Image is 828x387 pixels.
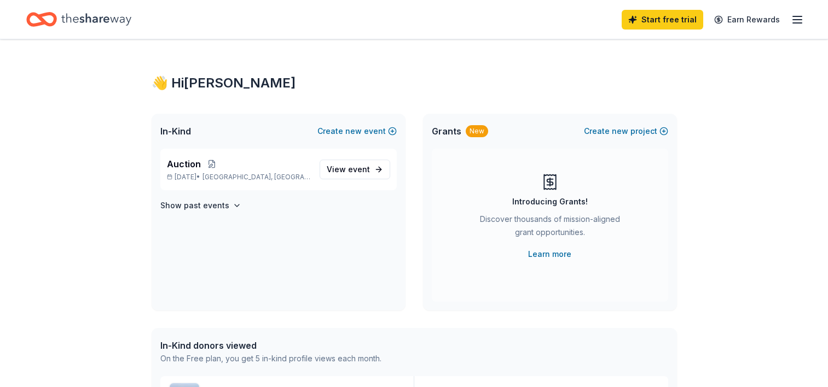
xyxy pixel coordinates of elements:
span: Auction [167,157,201,171]
span: Grants [432,125,461,138]
button: Createnewevent [317,125,397,138]
div: In-Kind donors viewed [160,339,381,352]
a: Learn more [528,248,571,261]
a: View event [320,160,390,179]
span: [GEOGRAPHIC_DATA], [GEOGRAPHIC_DATA] [202,173,310,181]
button: Show past events [160,199,241,212]
div: 👋 Hi [PERSON_NAME] [152,74,677,92]
h4: Show past events [160,199,229,212]
a: Earn Rewards [708,10,786,30]
span: View [327,163,370,176]
div: On the Free plan, you get 5 in-kind profile views each month. [160,352,381,365]
span: In-Kind [160,125,191,138]
div: New [466,125,488,137]
span: event [348,165,370,174]
div: Discover thousands of mission-aligned grant opportunities. [476,213,624,243]
button: Createnewproject [584,125,668,138]
span: new [345,125,362,138]
span: new [612,125,628,138]
a: Start free trial [622,10,703,30]
a: Home [26,7,131,32]
div: Introducing Grants! [512,195,588,208]
p: [DATE] • [167,173,311,181]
